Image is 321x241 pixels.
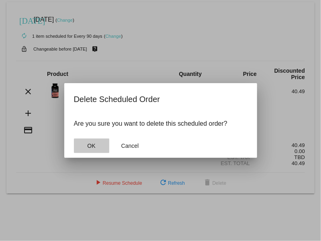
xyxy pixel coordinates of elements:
[121,143,139,149] span: Cancel
[74,139,109,153] button: Close dialog
[87,143,95,149] span: OK
[74,93,247,106] h2: Delete Scheduled Order
[112,139,148,153] button: Close dialog
[74,120,247,127] p: Are you sure you want to delete this scheduled order?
